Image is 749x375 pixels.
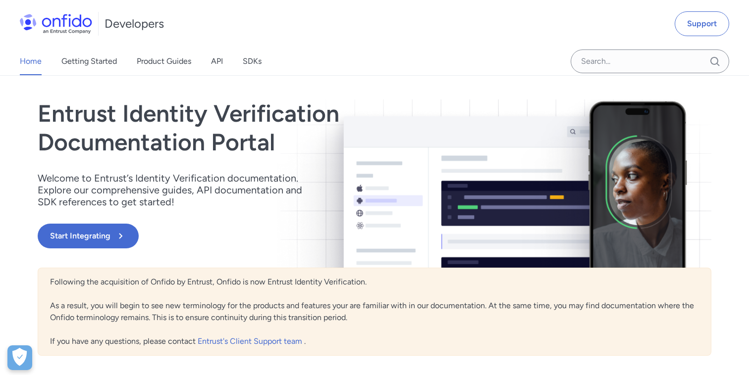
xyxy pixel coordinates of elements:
div: Following the acquisition of Onfido by Entrust, Onfido is now Entrust Identity Verification. As a... [38,268,711,356]
a: Getting Started [61,47,117,75]
a: SDKs [243,47,262,75]
div: Cookie Preferences [7,345,32,370]
h1: Entrust Identity Verification Documentation Portal [38,99,509,156]
p: Welcome to Entrust’s Identity Verification documentation. Explore our comprehensive guides, API d... [38,172,315,208]
a: Product Guides [137,47,191,75]
a: Support [675,11,729,36]
input: Onfido search input field [571,49,729,73]
button: Start Integrating [38,224,139,248]
a: API [211,47,223,75]
a: Start Integrating [38,224,509,248]
button: Open Preferences [7,345,32,370]
a: Home [20,47,42,75]
a: Entrust's Client Support team [198,336,304,346]
h1: Developers [105,16,164,32]
img: Onfido Logo [20,14,92,34]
